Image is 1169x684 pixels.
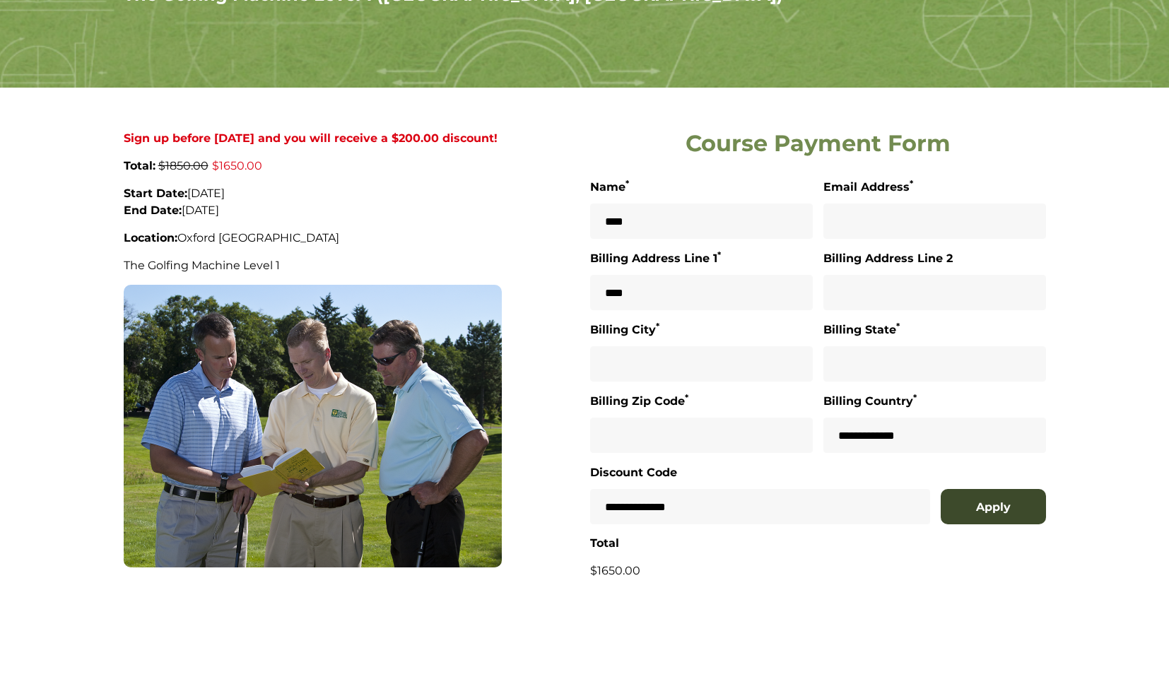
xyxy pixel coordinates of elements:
[823,178,913,196] label: Email Address
[823,321,900,339] label: Billing State
[823,392,917,411] label: Billing Country
[590,464,677,482] label: Discount Code
[124,231,177,244] strong: Location:
[590,392,688,411] label: Billing Zip Code
[124,131,498,145] strong: Sign up before [DATE] and you will receive a $200.00 discount!
[212,159,262,172] span: $1650.00
[590,536,619,550] strong: Total
[124,230,502,247] p: Oxford [GEOGRAPHIC_DATA]
[124,204,182,217] strong: End Date:
[590,249,721,268] label: Billing Address Line 1
[124,257,502,274] p: The Golfing Machine Level 1
[124,187,187,200] strong: Start Date:
[590,601,1046,613] iframe: Secure card payment input frame
[590,130,1046,157] h2: Course Payment Form
[158,159,208,172] span: $1850.00
[590,562,1046,579] p: $1650.00
[124,185,502,219] p: [DATE] [DATE]
[124,159,155,172] strong: Total:
[823,249,953,268] label: Billing Address Line 2
[941,489,1046,524] button: Apply
[590,178,629,196] label: Name
[590,321,659,339] label: Billing City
